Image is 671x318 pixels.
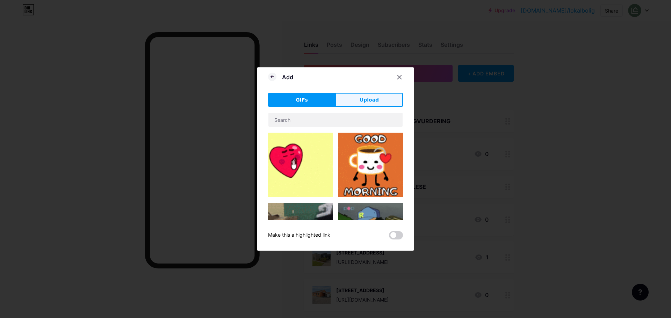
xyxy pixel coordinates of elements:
[268,93,335,107] button: GIFs
[338,203,403,267] img: Gihpy
[268,231,330,239] div: Make this a highlighted link
[360,96,379,104] span: Upload
[338,133,403,197] img: Gihpy
[268,113,403,127] input: Search
[268,133,333,197] img: Gihpy
[296,96,308,104] span: GIFs
[335,93,403,107] button: Upload
[268,203,333,283] img: Gihpy
[282,73,293,81] div: Add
